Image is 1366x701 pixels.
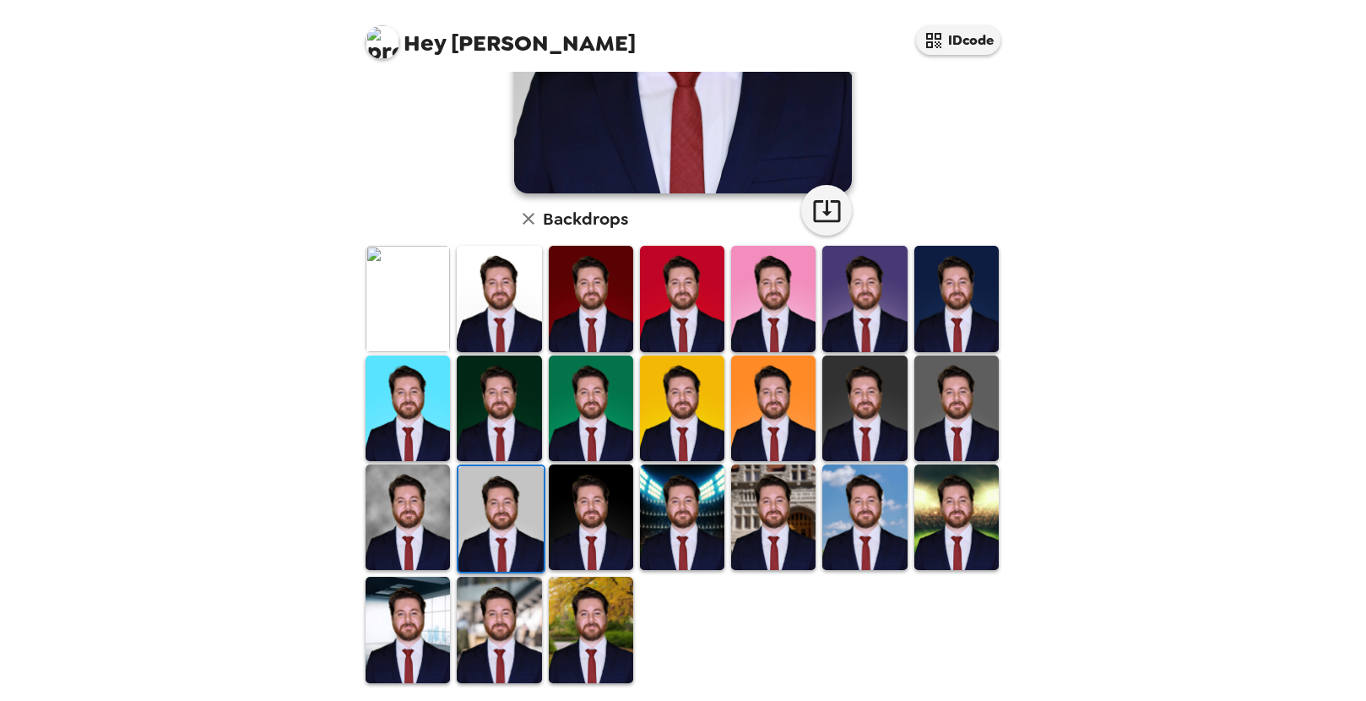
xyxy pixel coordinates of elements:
[366,25,399,59] img: profile pic
[366,17,636,55] span: [PERSON_NAME]
[404,28,446,58] span: Hey
[366,246,450,351] img: Original
[543,205,628,232] h6: Backdrops
[916,25,1000,55] button: IDcode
